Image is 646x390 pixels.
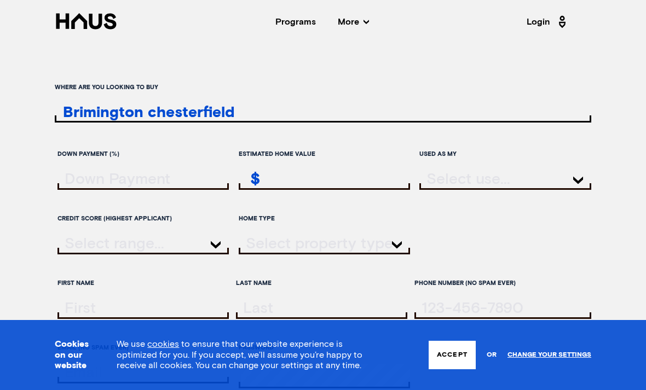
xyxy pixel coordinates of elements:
[239,300,408,316] input: lastName
[507,351,591,359] a: Change your settings
[147,340,179,348] a: cookies
[55,339,89,371] h3: Cookies on our website
[55,78,591,97] label: Where are you looking to buy
[117,340,362,369] span: We use to ensure that our website experience is optimized for you. If you accept, we’ll assume yo...
[275,18,316,26] a: Programs
[241,171,411,187] input: estimatedHomeValue
[60,300,229,316] input: firstName
[241,171,260,190] div: $
[239,209,411,228] label: Home Type
[236,273,408,293] label: Last Name
[417,300,591,316] input: tel
[419,144,591,164] label: Used as my
[57,273,229,293] label: First Name
[487,346,497,365] span: or
[55,104,591,121] input: ratesLocationInput
[57,209,229,228] label: Credit score (highest applicant)
[239,144,411,164] label: Estimated home value
[57,144,229,164] label: Down Payment (%)
[338,18,369,26] span: More
[414,273,591,293] label: Phone Number (no spam ever)
[527,13,569,31] a: Login
[60,171,229,187] input: downPayment
[429,341,476,369] button: Accept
